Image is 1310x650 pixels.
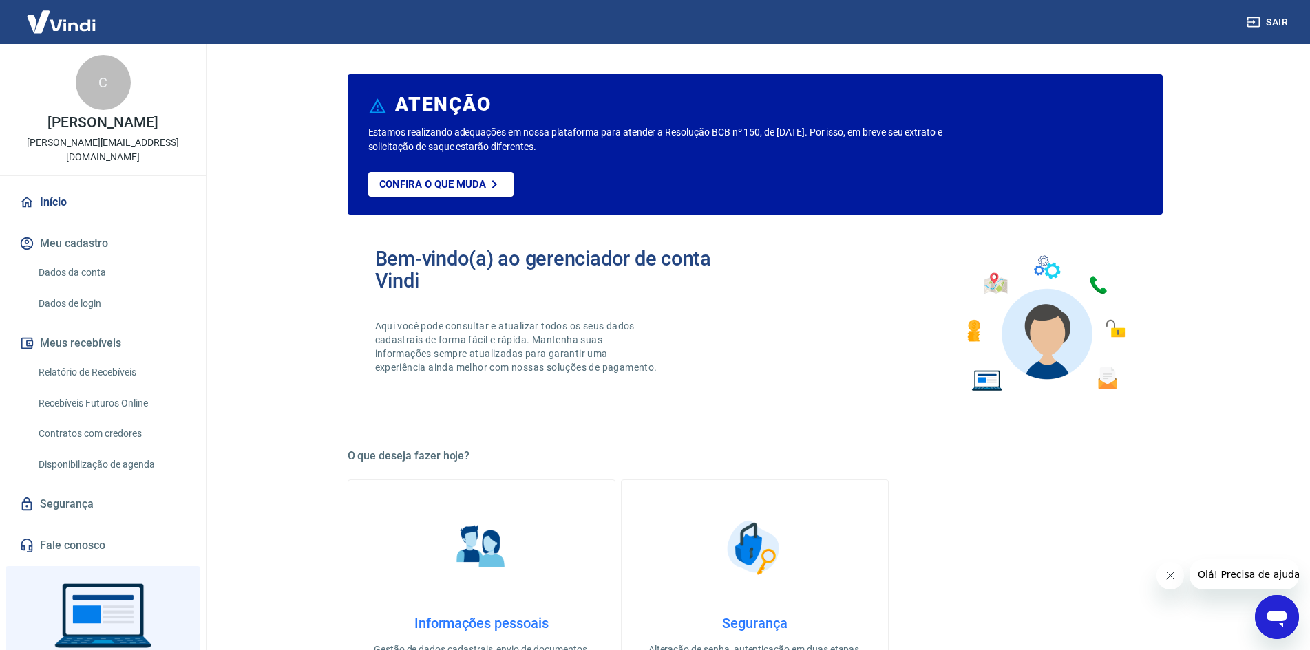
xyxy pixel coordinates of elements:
h6: ATENÇÃO [395,98,491,111]
p: Aqui você pode consultar e atualizar todos os seus dados cadastrais de forma fácil e rápida. Mant... [375,319,660,374]
img: Segurança [720,513,789,582]
h2: Bem-vindo(a) ao gerenciador de conta Vindi [375,248,755,292]
a: Início [17,187,189,217]
p: Confira o que muda [379,178,486,191]
img: Informações pessoais [447,513,516,582]
h4: Segurança [644,615,866,631]
a: Relatório de Recebíveis [33,358,189,387]
img: Imagem de um avatar masculino com diversos icones exemplificando as funcionalidades do gerenciado... [955,248,1135,400]
a: Dados da conta [33,259,189,287]
iframe: Fechar mensagem [1156,562,1184,589]
span: Olá! Precisa de ajuda? [8,10,116,21]
button: Sair [1244,10,1293,35]
p: Estamos realizando adequações em nossa plataforma para atender a Resolução BCB nº 150, de [DATE].... [368,125,987,154]
a: Recebíveis Futuros Online [33,389,189,418]
a: Disponibilização de agenda [33,451,189,479]
button: Meus recebíveis [17,328,189,358]
a: Dados de login [33,290,189,318]
a: Contratos com credores [33,420,189,448]
a: Confira o que muda [368,172,514,197]
p: [PERSON_NAME] [47,116,158,130]
iframe: Botão para abrir a janela de mensagens [1255,595,1299,639]
a: Segurança [17,489,189,519]
iframe: Mensagem da empresa [1190,559,1299,589]
button: Meu cadastro [17,228,189,259]
a: Fale conosco [17,530,189,561]
img: Vindi [17,1,106,43]
div: C [76,55,131,110]
p: [PERSON_NAME][EMAIL_ADDRESS][DOMAIN_NAME] [11,136,195,164]
h5: O que deseja fazer hoje? [348,449,1163,463]
h4: Informações pessoais [370,615,593,631]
